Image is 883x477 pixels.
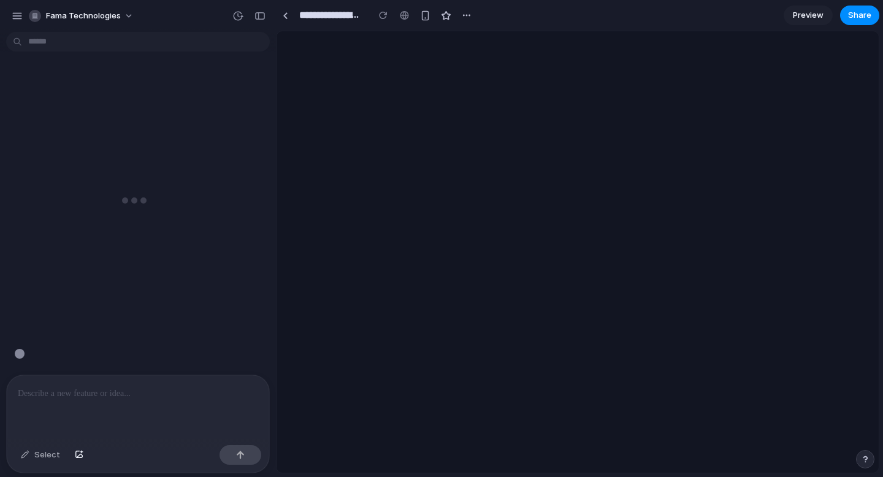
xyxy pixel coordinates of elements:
[46,10,121,22] span: Fama Technologies
[784,6,833,25] a: Preview
[848,9,871,21] span: Share
[840,6,879,25] button: Share
[24,6,140,26] button: Fama Technologies
[793,9,824,21] span: Preview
